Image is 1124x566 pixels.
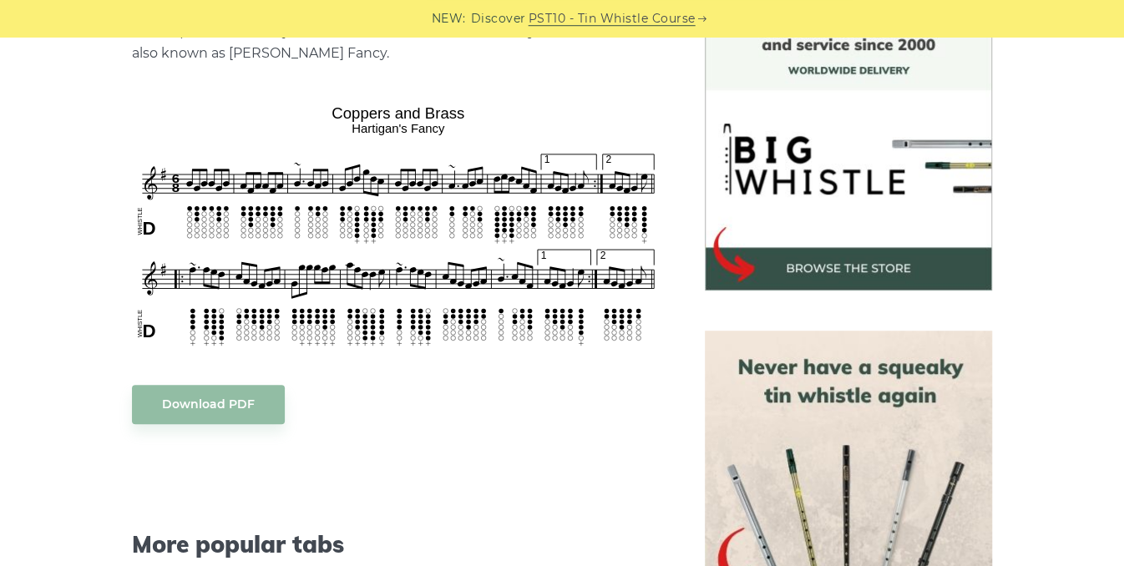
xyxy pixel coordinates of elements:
[432,9,466,28] span: NEW:
[132,530,665,558] span: More popular tabs
[132,385,285,424] a: Download PDF
[705,3,992,291] img: BigWhistle Tin Whistle Store
[132,99,665,351] img: Coppers and Brass Tin Whistle Tabs & Sheet Music
[529,9,696,28] a: PST10 - Tin Whistle Course
[471,9,526,28] span: Discover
